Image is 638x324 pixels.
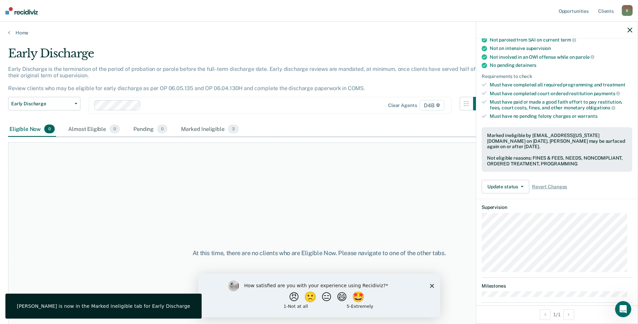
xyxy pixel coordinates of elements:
[603,82,626,87] span: treatment
[198,274,440,317] iframe: Survey by Kim from Recidiviz
[8,30,630,36] a: Home
[622,5,633,16] div: B
[8,66,475,92] p: Early Discharge is the termination of the period of probation or parole before the full-term disc...
[482,283,632,289] dt: Milestones
[490,62,632,68] div: No pending
[540,309,551,320] button: Previous Opportunity
[490,82,632,88] div: Must have completed all required programming and
[526,46,551,51] span: supervision
[487,133,627,150] div: Marked ineligible by [EMAIL_ADDRESS][US_STATE][DOMAIN_NAME] on [DATE]. [PERSON_NAME] may be surfa...
[8,122,56,137] div: Eligible Now
[586,105,615,110] span: obligations
[490,54,632,60] div: Not involved in an OWI offense while on
[482,74,632,79] div: Requirements to check
[109,125,120,133] span: 0
[576,54,594,60] span: parole
[228,125,239,133] span: 3
[388,103,417,108] div: Clear agents
[157,125,168,133] span: 0
[67,122,121,137] div: Almost Eligible
[476,305,638,323] div: 1 / 1
[578,113,597,119] span: warrants
[615,301,631,317] iframe: Intercom live chat
[515,62,536,68] span: detainers
[132,122,169,137] div: Pending
[11,101,72,107] span: Early Discharge
[490,46,632,51] div: Not on intensive
[482,180,529,193] button: Update status
[487,155,627,167] div: Not eligible reasons: FINES & FEES, NEEDS, NONCOMPLIANT, ORDERED TREATMENT, PROGRAMMING
[532,184,567,190] span: Revert Changes
[17,303,190,309] div: [PERSON_NAME] is now in the Marked Ineligible tab for Early Discharge
[490,90,632,97] div: Must have completed court-ordered restitution
[8,47,487,66] div: Early Discharge
[482,205,632,210] dt: Supervision
[44,125,55,133] span: 0
[5,7,38,15] img: Recidiviz
[490,99,632,111] div: Must have paid or made a good faith effort to pay restitution, fees, court costs, fines, and othe...
[490,113,632,119] div: Must have no pending felony charges or
[164,249,475,257] div: At this time, there are no clients who are Eligible Now. Please navigate to one of the other tabs.
[490,37,632,43] div: Not paroled from SAI on current
[563,309,574,320] button: Next Opportunity
[594,91,620,96] span: payments
[561,37,576,43] span: term
[419,100,444,111] span: D4B
[180,122,240,137] div: Marked Ineligible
